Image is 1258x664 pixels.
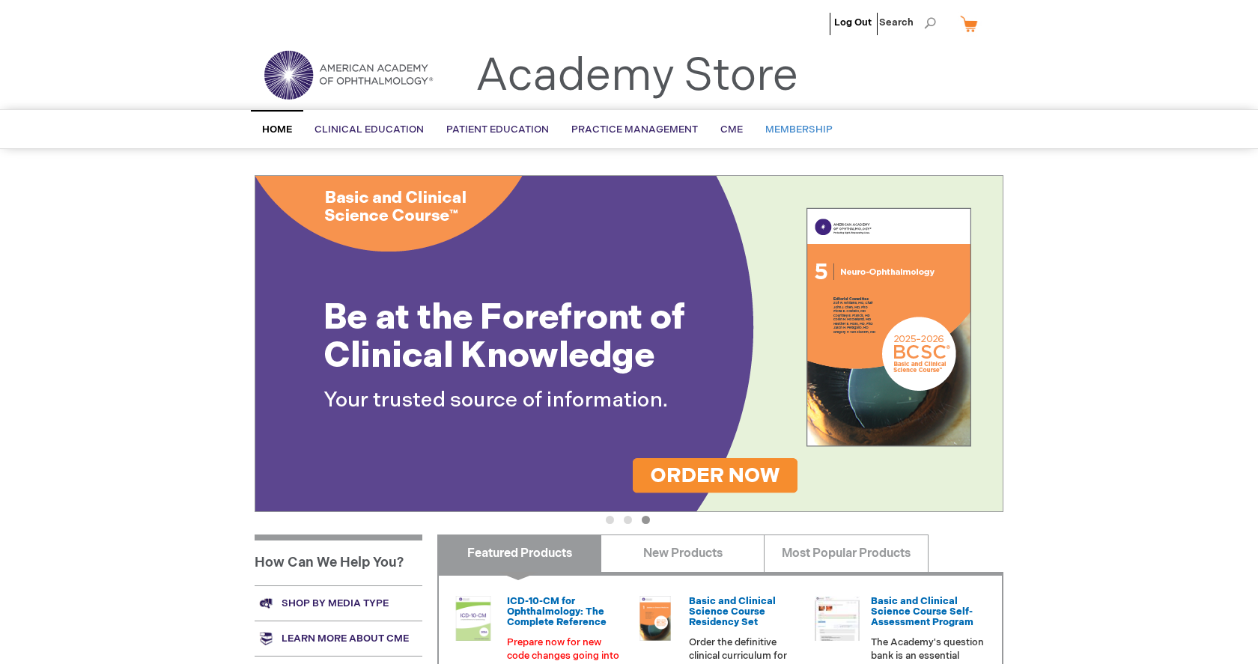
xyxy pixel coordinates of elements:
a: Most Popular Products [764,534,928,572]
h1: How Can We Help You? [255,534,422,585]
a: Log Out [834,16,872,28]
button: 3 of 3 [642,516,650,524]
img: 0120008u_42.png [451,596,496,641]
button: 1 of 3 [606,516,614,524]
span: Membership [765,124,833,135]
img: 02850963u_47.png [633,596,678,641]
a: Featured Products [437,534,601,572]
span: Search [879,7,936,37]
span: Home [262,124,292,135]
span: Patient Education [446,124,549,135]
a: New Products [601,534,765,572]
button: 2 of 3 [624,516,632,524]
a: Basic and Clinical Science Course Residency Set [689,595,776,629]
a: Basic and Clinical Science Course Self-Assessment Program [871,595,973,629]
img: bcscself_20.jpg [815,596,860,641]
span: Clinical Education [314,124,424,135]
a: Academy Store [475,49,798,103]
a: Shop by media type [255,585,422,621]
a: ICD-10-CM for Ophthalmology: The Complete Reference [507,595,607,629]
a: Learn more about CME [255,621,422,656]
span: Practice Management [571,124,698,135]
span: CME [720,124,743,135]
